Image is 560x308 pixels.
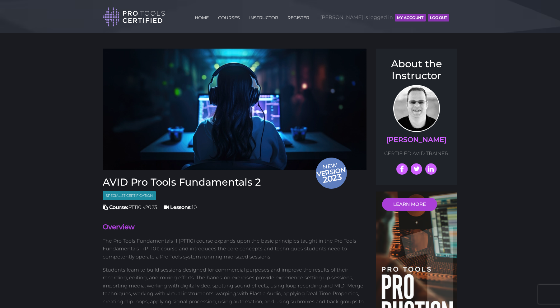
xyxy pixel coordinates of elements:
img: Prof. Scott [393,85,440,132]
span: PT110 v2023 [103,204,157,210]
button: Log Out [428,14,449,21]
h3: AVID Pro Tools Fundamentals 2 [103,176,366,188]
p: The Pro Tools Fundamentals II (PT110) course expands upon the basic principles taught in the Pro ... [103,237,366,261]
img: Pro Tools Certified Logo [103,7,165,27]
span: Specialist Certification [103,191,156,200]
span: 2023 [316,171,348,186]
a: REGISTER [286,12,311,21]
a: [PERSON_NAME] [386,135,446,144]
p: CERTIFIED AVID TRAINER [382,149,451,158]
h4: Overview [103,222,366,232]
span: 10 [164,204,197,210]
strong: Course: [109,204,128,210]
img: Fundamentals 2 Course [103,49,366,170]
a: LEARN MORE [382,198,437,211]
span: New [315,161,348,186]
span: version [315,168,347,176]
h3: About the Instructor [382,58,451,82]
span: [PERSON_NAME] is logged in [320,8,449,27]
button: MY ACCOUNT [395,14,426,21]
strong: Lessons: [170,204,192,210]
a: COURSES [217,12,241,21]
a: INSTRUCTOR [248,12,280,21]
a: HOME [193,12,210,21]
